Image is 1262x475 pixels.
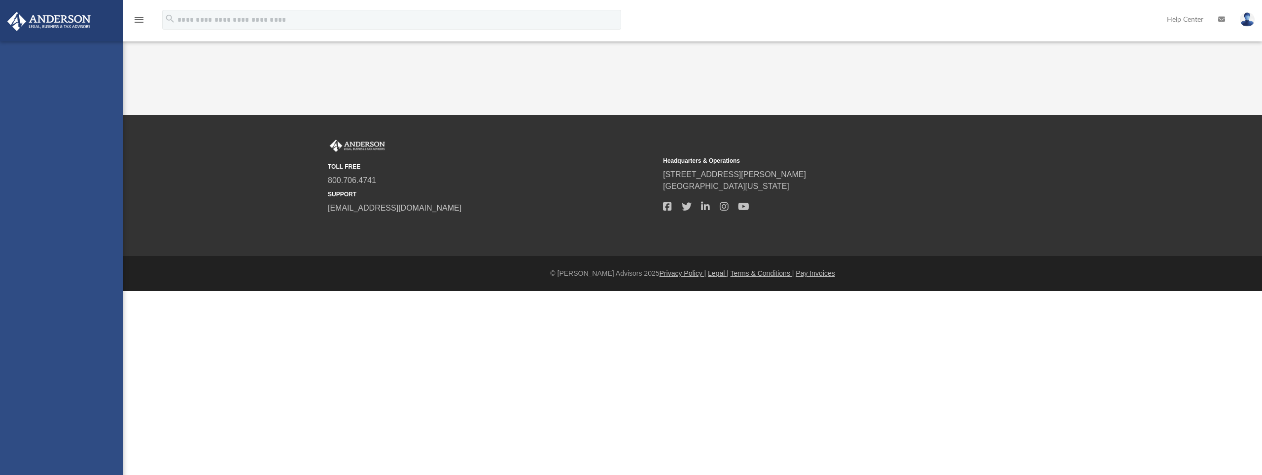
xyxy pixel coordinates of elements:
[796,269,835,277] a: Pay Invoices
[731,269,794,277] a: Terms & Conditions |
[123,268,1262,279] div: © [PERSON_NAME] Advisors 2025
[663,170,806,179] a: [STREET_ADDRESS][PERSON_NAME]
[663,182,789,190] a: [GEOGRAPHIC_DATA][US_STATE]
[328,204,461,212] a: [EMAIL_ADDRESS][DOMAIN_NAME]
[328,162,656,171] small: TOLL FREE
[4,12,94,31] img: Anderson Advisors Platinum Portal
[328,190,656,199] small: SUPPORT
[328,176,376,184] a: 800.706.4741
[133,19,145,26] a: menu
[328,140,387,152] img: Anderson Advisors Platinum Portal
[663,156,991,165] small: Headquarters & Operations
[708,269,729,277] a: Legal |
[660,269,706,277] a: Privacy Policy |
[165,13,175,24] i: search
[1240,12,1255,27] img: User Pic
[133,14,145,26] i: menu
